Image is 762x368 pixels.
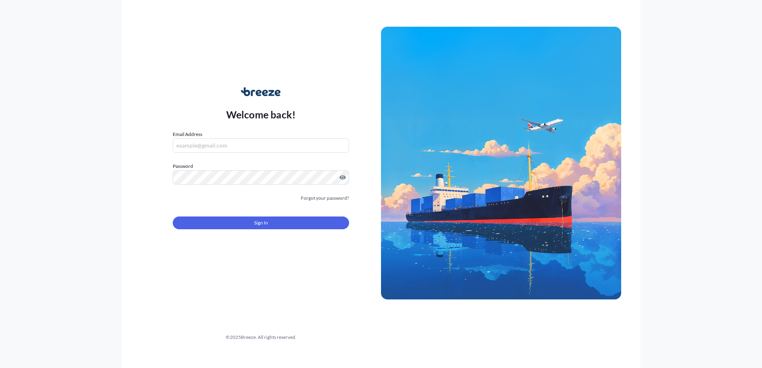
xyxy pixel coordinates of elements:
[381,27,621,299] img: Ship illustration
[340,174,346,181] button: Show password
[173,216,349,229] button: Sign In
[226,108,296,121] p: Welcome back!
[173,130,202,138] label: Email Address
[173,162,349,170] label: Password
[173,138,349,153] input: example@gmail.com
[301,194,349,202] a: Forgot your password?
[254,219,268,227] span: Sign In
[141,333,381,341] div: © 2025 Breeze. All rights reserved.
